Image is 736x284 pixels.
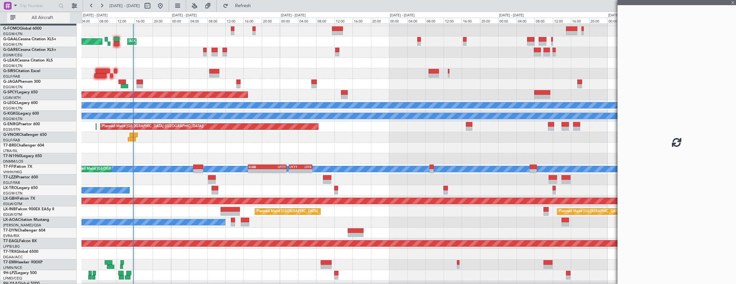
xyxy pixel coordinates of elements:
[98,18,116,24] div: 08:00
[3,260,16,264] span: T7-EMI
[3,95,21,100] a: LGAV/ATH
[7,13,70,23] button: All Aircraft
[3,133,19,137] span: G-VNOR
[267,165,286,169] div: UTTT
[499,13,524,18] div: [DATE] - [DATE]
[225,18,243,24] div: 12:00
[425,18,443,24] div: 08:00
[3,165,14,169] span: T7-FFI
[589,18,607,24] div: 20:00
[3,48,56,52] a: G-GARECessna Citation XLS+
[3,197,17,201] span: LX-GBH
[516,18,534,24] div: 04:00
[3,53,23,58] a: EGNR/CEG
[3,85,23,90] a: EGGW/LTN
[3,63,23,68] a: EGGW/LTN
[3,244,20,249] a: LFPB/LBG
[281,13,306,18] div: [DATE] - [DATE]
[83,13,108,18] div: [DATE] - [DATE]
[172,13,197,18] div: [DATE] - [DATE]
[3,127,20,132] a: EGSS/STN
[3,42,23,47] a: EGGW/LTN
[607,18,625,24] div: 00:00
[3,144,44,147] a: T7-BREChallenger 604
[3,276,22,281] a: LFMD/CEQ
[3,27,42,31] a: G-FOMOGlobal 6000
[3,239,37,243] a: T7-EAGLFalcon 8X
[3,133,47,137] a: G-VNORChallenger 650
[3,112,39,116] a: G-KGKGLegacy 600
[371,18,389,24] div: 20:00
[3,59,53,62] a: G-LEAXCessna Citation XLS
[3,122,18,126] span: G-ENRG
[3,101,38,105] a: G-LEGCLegacy 600
[102,122,203,131] div: Planned Maint [GEOGRAPHIC_DATA] ([GEOGRAPHIC_DATA])
[3,197,35,201] a: LX-GBHFalcon 7X
[153,18,171,24] div: 20:00
[3,159,23,164] a: DNMM/LOS
[3,69,15,73] span: G-SIRS
[3,218,18,222] span: LX-AOA
[3,233,19,238] a: EVRA/RIX
[3,218,49,222] a: LX-AOACitation Mustang
[3,260,42,264] a: T7-EMIHawker 900XP
[300,165,312,169] div: LTFE
[3,186,38,190] a: LX-TROLegacy 650
[559,207,660,216] div: Planned Maint [GEOGRAPHIC_DATA] ([GEOGRAPHIC_DATA])
[3,148,18,153] a: LTBA/ISL
[171,18,189,24] div: 00:00
[189,18,207,24] div: 04:00
[3,32,23,36] a: EGGW/LTN
[3,154,21,158] span: T7-N1960
[3,239,19,243] span: T7-EAGL
[444,18,462,24] div: 12:00
[571,18,589,24] div: 16:00
[3,170,22,175] a: VHHH/HKG
[3,250,16,254] span: T7-TRX
[3,255,23,260] a: DGAA/ACC
[3,144,16,147] span: T7-BRE
[553,18,571,24] div: 12:00
[3,48,18,52] span: G-GARE
[3,212,22,217] a: EDLW/DTM
[3,37,18,41] span: G-GAAL
[3,90,17,94] span: G-SPCY
[3,37,56,41] a: G-GAALCessna Citation XLS+
[257,207,318,216] div: Planned Maint [GEOGRAPHIC_DATA]
[289,165,301,169] div: UTTT
[249,165,267,169] div: RJBB
[3,180,20,185] a: EGLF/FAB
[407,18,425,24] div: 04:00
[3,154,42,158] a: T7-N1960Legacy 650
[220,1,259,11] button: Refresh
[3,112,18,116] span: G-KGKG
[3,101,17,105] span: G-LEGC
[3,207,16,211] span: LX-INB
[3,186,17,190] span: LX-TRO
[249,169,267,173] div: -
[80,18,98,24] div: 04:00
[135,18,153,24] div: 16:00
[3,265,22,270] a: LFMN/NCE
[3,80,18,84] span: G-JAGA
[267,169,286,173] div: -
[534,18,552,24] div: 08:00
[3,90,38,94] a: G-SPCYLegacy 650
[3,122,40,126] a: G-ENRGPraetor 600
[3,106,23,111] a: EGGW/LTN
[3,80,41,84] a: G-JAGAPhenom 300
[3,223,41,228] a: [PERSON_NAME]/QSA
[3,138,20,143] a: EGLF/FAB
[498,18,516,24] div: 00:00
[280,18,298,24] div: 00:00
[390,13,415,18] div: [DATE] - [DATE]
[3,175,16,179] span: T7-LZZI
[3,59,17,62] span: G-LEAX
[316,18,334,24] div: 08:00
[116,18,134,24] div: 12:00
[353,18,371,24] div: 16:00
[3,165,32,169] a: T7-FFIFalcon 7X
[462,18,480,24] div: 16:00
[129,37,166,46] div: AOG Maint Dusseldorf
[3,229,18,232] span: T7-DYN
